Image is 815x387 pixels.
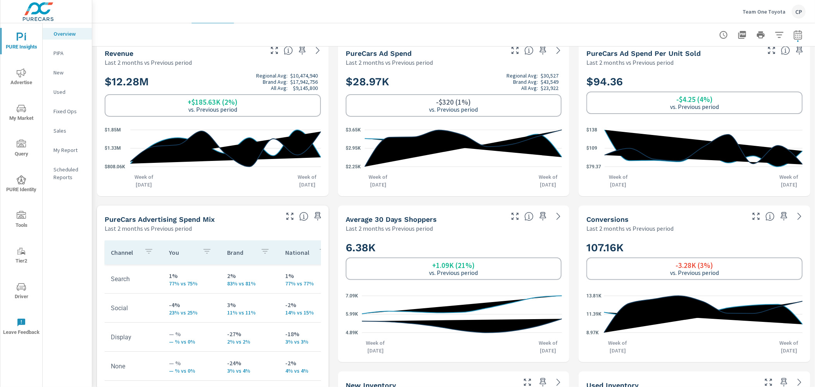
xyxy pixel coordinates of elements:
p: vs. Previous period [429,269,478,276]
div: Scheduled Reports [43,164,92,183]
button: Apply Filters [772,27,787,43]
text: 4.89K [346,330,358,335]
text: 13.81K [586,293,601,299]
p: — % [169,358,215,368]
p: Last 2 months vs Previous period [586,58,674,67]
h6: -$4.25 (4%) [676,95,713,103]
text: $808.06K [105,164,125,169]
p: Last 2 months vs Previous period [105,224,192,233]
p: Last 2 months vs Previous period [346,58,433,67]
div: Used [43,86,92,98]
p: Team One Toyota [743,8,786,15]
span: Leave Feedback [3,318,40,337]
p: -27% [227,329,273,339]
p: Week of [DATE] [130,173,157,188]
h6: -3.28K (3%) [676,261,713,269]
p: New [53,69,86,76]
span: Save this to your personalized report [793,44,806,57]
div: nav menu [0,23,42,344]
h5: PureCars Ad Spend Per Unit Sold [586,49,701,57]
a: See more details in report [312,44,324,57]
h2: 6.38K [346,241,562,254]
span: Save this to your personalized report [778,210,790,223]
p: Week of [DATE] [534,173,562,188]
text: $3.65K [346,127,361,133]
p: $23,922 [541,85,558,91]
div: PIPA [43,47,92,59]
p: Scheduled Reports [53,166,86,181]
text: $109 [586,145,597,151]
p: Week of [DATE] [775,173,803,188]
p: Last 2 months vs Previous period [586,224,674,233]
p: 4% vs 4% [285,368,331,374]
p: -2% [285,300,331,309]
p: Sales [53,127,86,135]
p: 2% vs 2% [227,339,273,345]
p: 83% vs 81% [227,280,273,287]
div: New [43,67,92,78]
span: PURE Insights [3,33,40,52]
span: My Market [3,104,40,123]
p: Week of [DATE] [294,173,321,188]
button: Make Fullscreen [284,210,296,223]
span: PURE Identity [3,175,40,194]
p: vs. Previous period [188,106,237,113]
span: Tools [3,211,40,230]
p: Brand Avg: [263,79,288,85]
p: 3% [227,300,273,309]
p: You [169,249,196,256]
h5: Average 30 Days Shoppers [346,215,437,223]
span: Advertise [3,68,40,87]
p: — % vs 0% [169,339,215,345]
td: Search [105,269,163,289]
p: Overview [53,30,86,38]
p: Week of [DATE] [605,173,632,188]
p: -4% [169,300,215,309]
p: 3% vs 4% [227,368,273,374]
h5: Revenue [105,49,133,57]
p: 11% vs 11% [227,309,273,316]
p: Last 2 months vs Previous period [346,224,433,233]
button: "Export Report to PDF" [734,27,750,43]
h5: PureCars Ad Spend [346,49,412,57]
span: Tier2 [3,247,40,266]
h2: $28.97K [346,73,562,91]
h5: Conversions [586,215,629,223]
p: Last 2 months vs Previous period [105,58,192,67]
text: 7.09K [346,293,358,299]
p: 77% vs 77% [285,280,331,287]
p: Regional Avg: [507,73,538,79]
h2: 107.16K [586,241,803,254]
span: Driver [3,282,40,301]
h6: -$320 (1%) [436,98,471,106]
p: -2% [285,358,331,368]
p: vs. Previous period [670,269,719,276]
text: $2.95K [346,146,361,151]
p: 3% vs 3% [285,339,331,345]
td: None [105,356,163,376]
button: Make Fullscreen [268,44,281,57]
p: Week of [DATE] [775,339,803,354]
p: Regional Avg: [256,73,288,79]
text: 11.39K [586,312,601,317]
p: All Avg: [521,85,538,91]
text: $1.85M [105,127,121,133]
p: -24% [227,358,273,368]
p: $17,942,756 [290,79,318,85]
p: Brand [227,249,254,256]
p: My Report [53,146,86,154]
button: Select Date Range [790,27,806,43]
p: Brand Avg: [513,79,538,85]
td: Display [105,327,163,347]
div: Sales [43,125,92,136]
button: Make Fullscreen [750,210,762,223]
span: Save this to your personalized report [296,44,308,57]
a: See more details in report [552,44,565,57]
text: 5.99K [346,312,358,317]
p: — % vs 0% [169,368,215,374]
div: My Report [43,144,92,156]
button: Print Report [753,27,768,43]
p: 14% vs 15% [285,309,331,316]
span: This table looks at how you compare to the amount of budget you spend per channel as opposed to y... [299,212,308,221]
span: Total sales revenue over the selected date range. [Source: This data is sourced from the dealer’s... [284,46,293,55]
